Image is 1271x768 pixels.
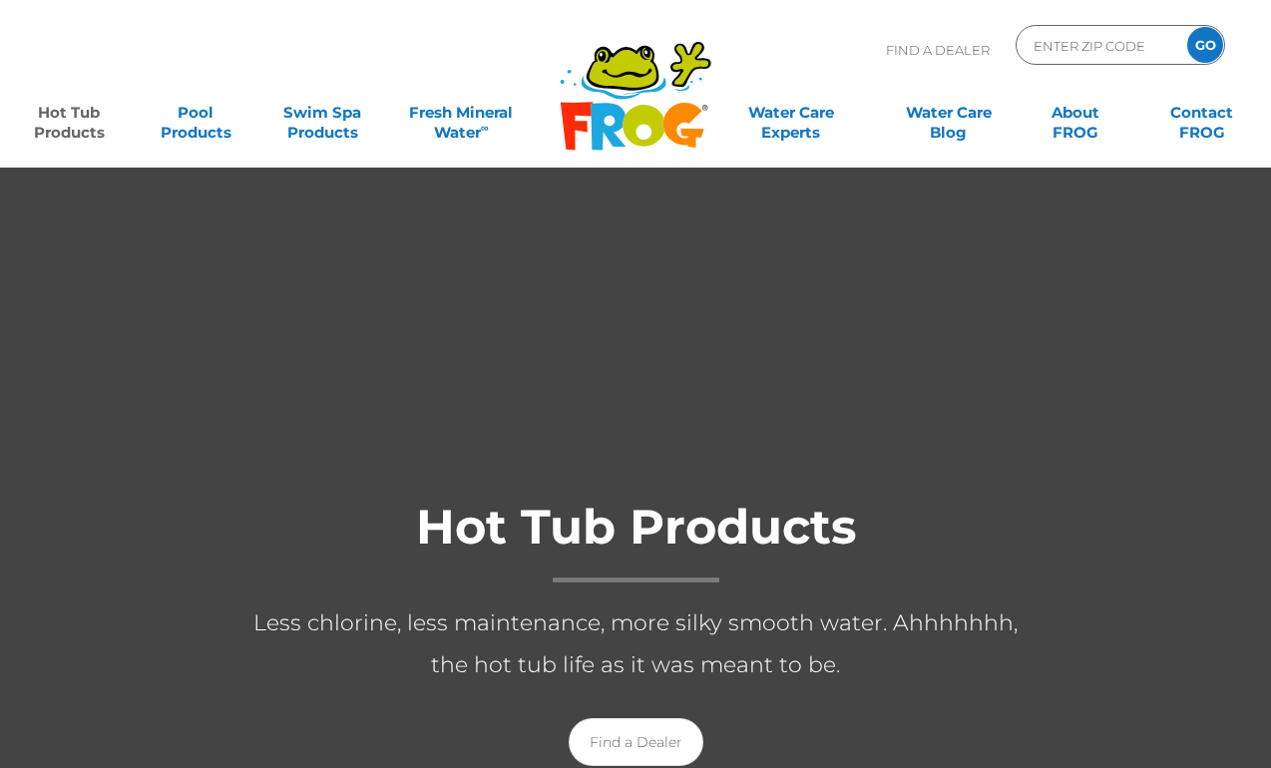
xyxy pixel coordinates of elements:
h1: Hot Tub Products [236,501,1035,582]
a: Water CareBlog [899,93,998,133]
a: AboutFROG [1026,93,1124,133]
input: Zip Code Form [1032,31,1166,60]
input: GO [1187,27,1223,63]
sup: ∞ [481,121,489,135]
p: Find A Dealer [886,25,990,75]
a: Find a Dealer [569,718,703,766]
a: Hot TubProducts [20,93,119,133]
a: ContactFROG [1152,93,1251,133]
a: Swim SpaProducts [273,93,372,133]
p: Less chlorine, less maintenance, more silky smooth water. Ahhhhhhh, the hot tub life as it was me... [236,602,1035,686]
a: Water CareExperts [711,93,871,133]
a: PoolProducts [147,93,245,133]
a: Fresh MineralWater∞ [400,93,523,133]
